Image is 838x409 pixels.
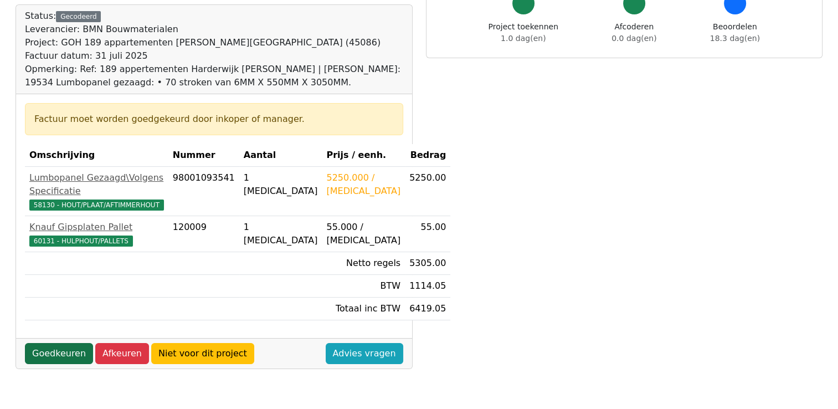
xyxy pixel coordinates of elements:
div: 1 [MEDICAL_DATA] [244,221,318,247]
span: 58130 - HOUT/PLAAT/AFTIMMERHOUT [29,200,164,211]
td: 6419.05 [405,298,450,320]
div: Afcoderen [611,21,656,44]
a: Knauf Gipsplaten Pallet60131 - HULPHOUT/PALLETS [29,221,164,247]
td: 98001093541 [168,167,239,216]
td: 55.00 [405,216,450,252]
div: Opmerking: Ref: 189 appertementen Harderwijk [PERSON_NAME] | [PERSON_NAME]: 19534 Lumbopanel geza... [25,63,403,89]
span: 18.3 dag(en) [710,34,760,43]
td: 5250.00 [405,167,450,216]
span: 1.0 dag(en) [501,34,546,43]
div: Factuur moet worden goedgekeurd door inkoper of manager. [34,113,394,126]
div: 1 [MEDICAL_DATA] [244,171,318,198]
div: Project: GOH 189 appartementen [PERSON_NAME][GEOGRAPHIC_DATA] (45086) [25,36,403,49]
td: 1114.05 [405,275,450,298]
div: Project toekennen [489,21,558,44]
a: Goedkeuren [25,343,93,364]
th: Aantal [239,144,322,167]
div: 55.000 / [MEDICAL_DATA] [326,221,400,247]
a: Afkeuren [95,343,149,364]
div: Factuur datum: 31 juli 2025 [25,49,403,63]
td: Netto regels [322,252,405,275]
span: 0.0 dag(en) [611,34,656,43]
a: Niet voor dit project [151,343,254,364]
div: Knauf Gipsplaten Pallet [29,221,164,234]
div: Lumbopanel Gezaagd\Volgens Specificatie [29,171,164,198]
td: 5305.00 [405,252,450,275]
th: Nummer [168,144,239,167]
div: Leverancier: BMN Bouwmaterialen [25,23,403,36]
th: Bedrag [405,144,450,167]
a: Lumbopanel Gezaagd\Volgens Specificatie58130 - HOUT/PLAAT/AFTIMMERHOUT [29,171,164,211]
th: Prijs / eenh. [322,144,405,167]
td: 120009 [168,216,239,252]
th: Omschrijving [25,144,168,167]
div: 5250.000 / [MEDICAL_DATA] [326,171,400,198]
span: 60131 - HULPHOUT/PALLETS [29,236,133,247]
a: Advies vragen [326,343,403,364]
td: BTW [322,275,405,298]
div: Beoordelen [710,21,760,44]
td: Totaal inc BTW [322,298,405,320]
div: Gecodeerd [56,11,101,22]
div: Status: [25,9,403,89]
